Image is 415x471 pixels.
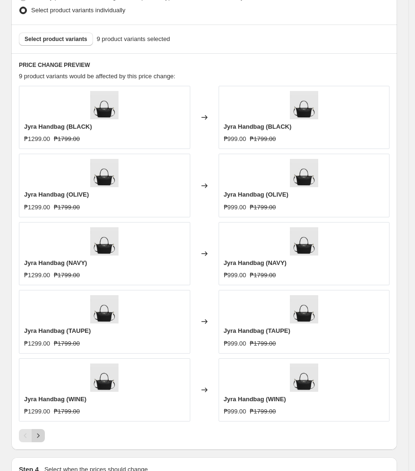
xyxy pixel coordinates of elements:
strike: ₱1799.00 [250,134,276,144]
strike: ₱1799.00 [250,203,276,212]
div: ₱999.00 [224,271,246,280]
div: ₱1299.00 [24,339,50,348]
span: Jyra Handbag (NAVY) [224,259,287,266]
strike: ₱1799.00 [250,407,276,416]
strike: ₱1799.00 [54,271,80,280]
span: 9 product variants would be affected by this price change: [19,73,175,80]
img: Jyra_Black_1_80x.jpg [90,227,119,256]
strike: ₱1799.00 [250,339,276,348]
span: Jyra Handbag (BLACK) [24,123,92,130]
img: Jyra_Black_1_80x.jpg [290,91,318,119]
img: Jyra_Black_1_80x.jpg [290,364,318,392]
img: Jyra_Black_1_80x.jpg [290,159,318,187]
span: Jyra Handbag (OLIVE) [24,191,89,198]
div: ₱1299.00 [24,407,50,416]
div: ₱999.00 [224,407,246,416]
span: Jyra Handbag (TAUPE) [24,327,91,334]
span: Jyra Handbag (TAUPE) [224,327,290,334]
button: Next [32,429,45,442]
strike: ₱1799.00 [54,203,80,212]
span: Jyra Handbag (WINE) [224,396,286,403]
span: Jyra Handbag (BLACK) [224,123,292,130]
span: Jyra Handbag (NAVY) [24,259,87,266]
img: Jyra_Black_1_80x.jpg [290,295,318,323]
button: Select product variants [19,33,93,46]
span: Select product variants individually [31,7,125,14]
div: ₱999.00 [224,203,246,212]
div: ₱1299.00 [24,134,50,144]
strike: ₱1799.00 [54,339,80,348]
img: Jyra_Black_1_80x.jpg [290,227,318,256]
img: Jyra_Black_1_80x.jpg [90,159,119,187]
span: 9 product variants selected [97,34,170,44]
img: Jyra_Black_1_80x.jpg [90,364,119,392]
span: Jyra Handbag (WINE) [24,396,86,403]
span: Select product variants [25,35,87,43]
strike: ₱1799.00 [54,134,80,144]
img: Jyra_Black_1_80x.jpg [90,295,119,323]
div: ₱999.00 [224,339,246,348]
img: Jyra_Black_1_80x.jpg [90,91,119,119]
h6: PRICE CHANGE PREVIEW [19,61,390,69]
strike: ₱1799.00 [54,407,80,416]
div: ₱1299.00 [24,271,50,280]
strike: ₱1799.00 [250,271,276,280]
div: ₱1299.00 [24,203,50,212]
span: Jyra Handbag (OLIVE) [224,191,288,198]
div: ₱999.00 [224,134,246,144]
nav: Pagination [19,429,45,442]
